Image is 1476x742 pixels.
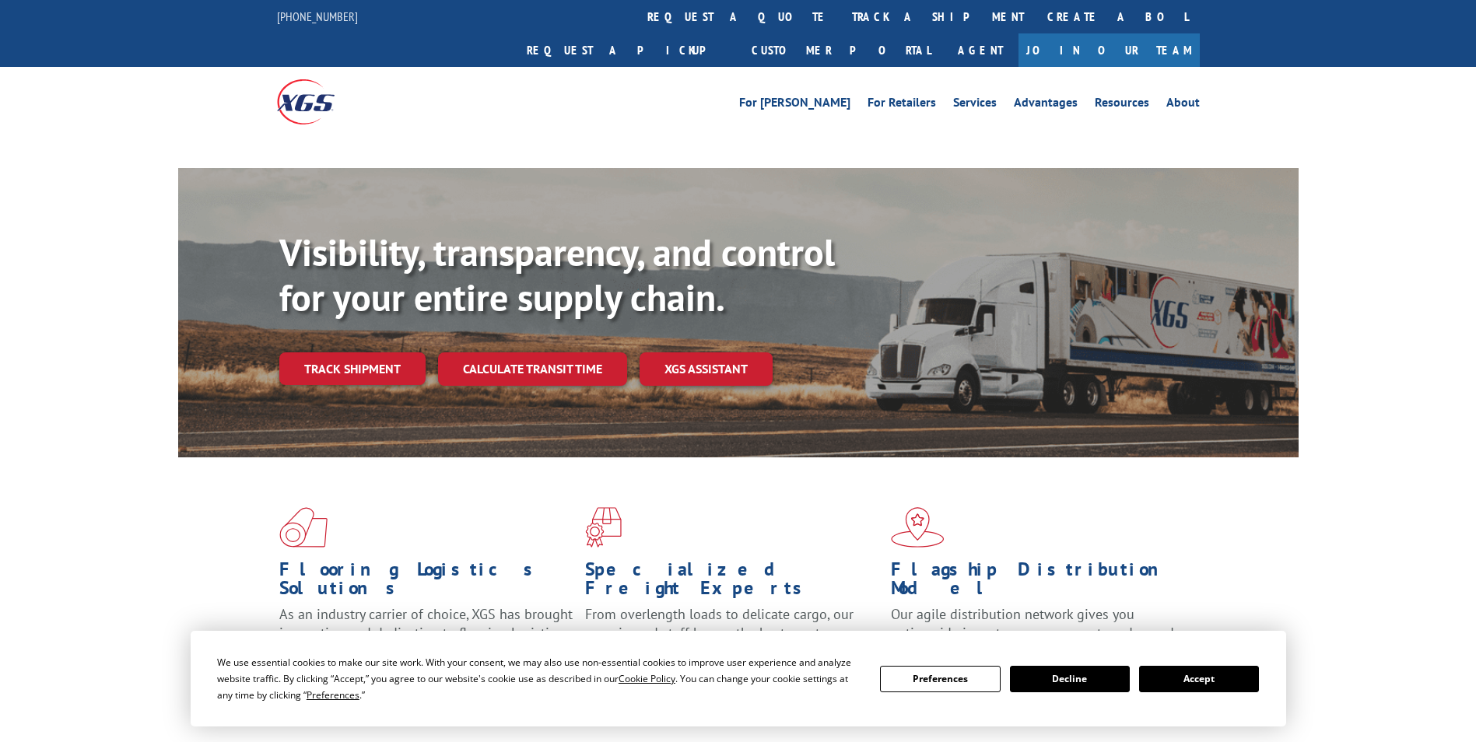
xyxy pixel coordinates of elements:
a: [PHONE_NUMBER] [277,9,358,24]
h1: Flagship Distribution Model [891,560,1185,605]
img: xgs-icon-total-supply-chain-intelligence-red [279,507,328,548]
a: Calculate transit time [438,352,627,386]
a: Request a pickup [515,33,740,67]
a: Advantages [1014,96,1078,114]
span: As an industry carrier of choice, XGS has brought innovation and dedication to flooring logistics... [279,605,573,660]
button: Preferences [880,666,1000,692]
a: About [1166,96,1200,114]
h1: Specialized Freight Experts [585,560,879,605]
b: Visibility, transparency, and control for your entire supply chain. [279,228,835,321]
a: Join Our Team [1018,33,1200,67]
p: From overlength loads to delicate cargo, our experienced staff knows the best way to move your fr... [585,605,879,674]
span: Preferences [307,688,359,702]
a: For Retailers [868,96,936,114]
a: Services [953,96,997,114]
a: Resources [1095,96,1149,114]
a: XGS ASSISTANT [640,352,773,386]
a: For [PERSON_NAME] [739,96,850,114]
a: Customer Portal [740,33,942,67]
img: xgs-icon-focused-on-flooring-red [585,507,622,548]
img: xgs-icon-flagship-distribution-model-red [891,507,945,548]
div: We use essential cookies to make our site work. With your consent, we may also use non-essential ... [217,654,861,703]
span: Cookie Policy [619,672,675,685]
div: Cookie Consent Prompt [191,631,1286,726]
a: Track shipment [279,352,426,385]
button: Decline [1010,666,1130,692]
span: Our agile distribution network gives you nationwide inventory management on demand. [891,605,1177,642]
button: Accept [1139,666,1259,692]
a: Agent [942,33,1018,67]
h1: Flooring Logistics Solutions [279,560,573,605]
